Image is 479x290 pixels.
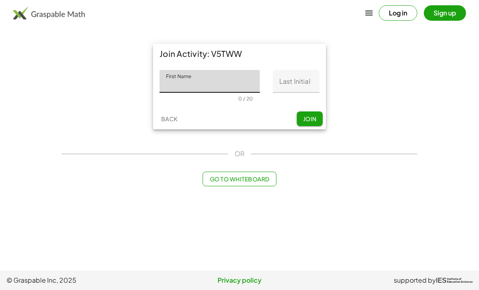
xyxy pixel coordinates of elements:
[162,275,317,285] a: Privacy policy
[203,172,276,186] button: Go to Whiteboard
[6,275,162,285] span: © Graspable Inc, 2025
[156,111,182,126] button: Back
[394,275,436,285] span: supported by
[238,96,253,102] div: 0 / 20
[436,275,473,285] a: IESInstitute ofEducation Sciences
[235,149,244,159] span: OR
[161,115,177,122] span: Back
[153,44,326,63] div: Join Activity: V5TWW
[303,115,316,122] span: Join
[436,277,447,284] span: IES
[379,5,417,21] button: Log in
[424,5,466,21] button: Sign up
[209,175,269,183] span: Go to Whiteboard
[447,278,473,283] span: Institute of Education Sciences
[297,111,323,126] button: Join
